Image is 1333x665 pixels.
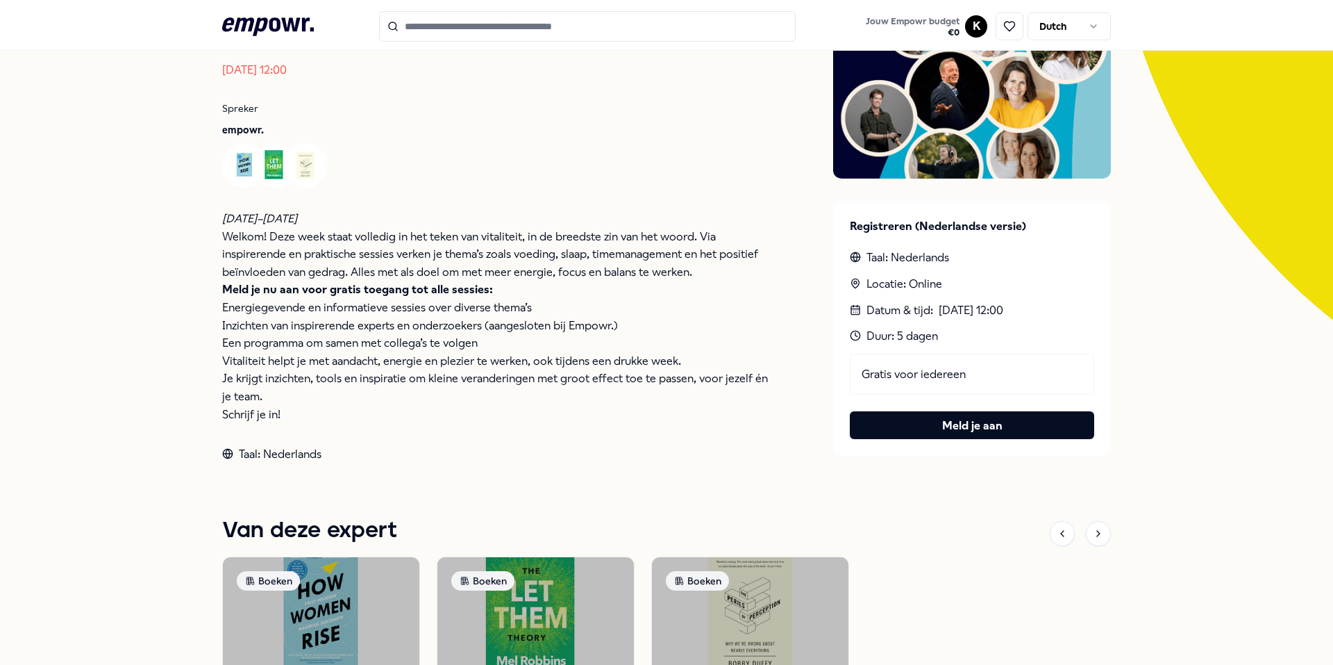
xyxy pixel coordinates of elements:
[222,406,778,424] p: Schrijf je in!
[850,217,1094,236] p: Registreren (Nederlandse versie)
[285,145,326,186] img: Avatar
[965,15,987,38] button: K
[222,370,778,405] p: Je krijgt inzichten, tools en inspiratie om kleine veranderingen met groot effect toe te passen, ...
[866,27,959,38] span: € 0
[850,411,1094,439] button: Meld je aan
[222,101,778,116] p: Spreker
[850,302,1094,320] div: Datum & tijd :
[222,228,778,281] p: Welkom! Deze week staat volledig in het teken van vitaliteit, in de breedste zin van het woord. V...
[861,417,1083,435] a: Meld je aan
[863,13,962,41] button: Jouw Empowr budget€0
[222,63,287,76] time: [DATE] 12:00
[222,317,778,335] p: Inzichten van inspirerende experts en onderzoekers (aangesloten bij Empowr.)
[850,275,1094,293] div: Locatie: Online
[939,302,1003,320] time: [DATE] 12:00
[222,334,778,352] p: Een programma om samen met collega’s te volgen
[379,11,796,42] input: Search for products, categories or subcategories
[222,299,778,317] p: Energiegevende en informatieve sessies over diverse thema’s
[850,354,1094,395] div: Gratis voor iedereen
[224,145,265,186] img: Avatar
[451,571,514,591] div: Boeken
[222,283,493,296] strong: Meld je nu aan voor gratis toegang tot alle sessies:
[866,16,959,27] span: Jouw Empowr budget
[222,212,297,225] em: [DATE]–[DATE]
[666,571,729,591] div: Boeken
[255,145,295,186] img: Avatar
[222,445,778,463] div: Taal: Nederlands
[222,122,778,138] p: empowr.
[222,352,778,370] p: Vitaliteit helpt je met aandacht, energie en plezier te werken, ook tijdens een drukke week.
[860,12,965,41] a: Jouw Empowr budget€0
[850,327,1094,345] div: Duur: 5 dagen
[850,249,1094,267] div: Taal: Nederlands
[237,571,300,591] div: Boeken
[222,514,397,548] h1: Van deze expert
